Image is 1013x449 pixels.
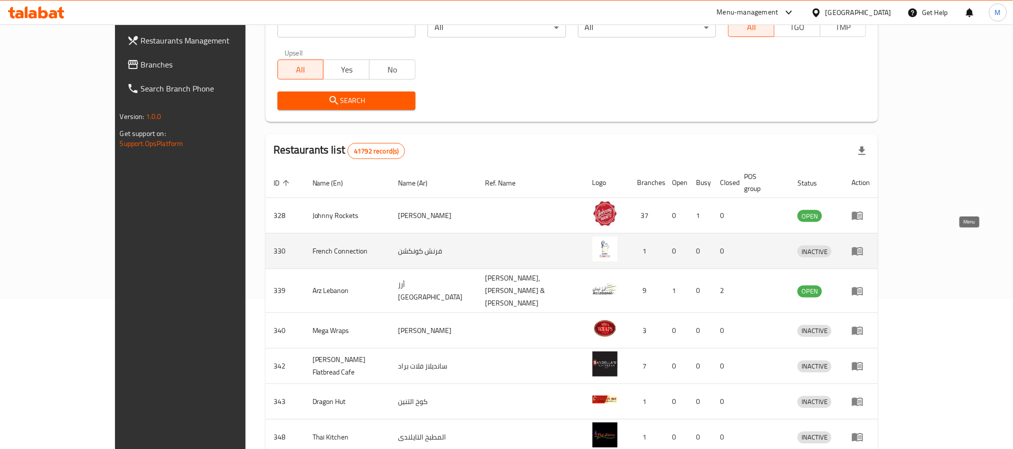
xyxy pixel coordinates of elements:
[304,313,390,348] td: Mega Wraps
[273,142,405,159] h2: Restaurants list
[688,233,712,269] td: 0
[664,269,688,313] td: 1
[592,316,617,341] img: Mega Wraps
[265,313,304,348] td: 340
[664,167,688,198] th: Open
[797,431,831,443] div: INACTIVE
[584,167,629,198] th: Logo
[120,127,166,140] span: Get support on:
[664,233,688,269] td: 0
[688,198,712,233] td: 1
[664,198,688,233] td: 0
[629,167,664,198] th: Branches
[578,17,716,37] div: All
[312,177,356,189] span: Name (En)
[265,348,304,384] td: 342
[664,313,688,348] td: 0
[629,313,664,348] td: 3
[592,422,617,447] img: Thai Kitchen
[265,233,304,269] td: 330
[265,384,304,419] td: 343
[820,17,866,37] button: TMP
[825,7,891,18] div: [GEOGRAPHIC_DATA]
[277,17,415,37] input: Search for restaurant name or ID..
[774,17,820,37] button: TGO
[851,431,870,443] div: Menu
[120,110,144,123] span: Version:
[728,17,774,37] button: All
[273,177,292,189] span: ID
[712,269,736,313] td: 2
[141,58,276,70] span: Branches
[851,395,870,407] div: Menu
[797,360,831,372] span: INACTIVE
[592,201,617,226] img: Johnny Rockets
[688,269,712,313] td: 0
[778,20,816,34] span: TGO
[485,177,528,189] span: Ref. Name
[348,146,404,156] span: 41792 record(s)
[277,59,324,79] button: All
[688,348,712,384] td: 0
[323,59,369,79] button: Yes
[688,167,712,198] th: Busy
[304,269,390,313] td: Arz Lebanon
[797,246,831,257] span: INACTIVE
[477,269,584,313] td: [PERSON_NAME],[PERSON_NAME] & [PERSON_NAME]
[797,396,831,407] span: INACTIVE
[850,139,874,163] div: Export file
[712,313,736,348] td: 0
[390,313,477,348] td: [PERSON_NAME]
[995,7,1001,18] span: M
[120,137,183,150] a: Support.OpsPlatform
[304,384,390,419] td: Dragon Hut
[851,285,870,297] div: Menu
[843,167,878,198] th: Action
[390,198,477,233] td: [PERSON_NAME]
[304,198,390,233] td: Johnny Rockets
[304,348,390,384] td: [PERSON_NAME] Flatbread Cafe
[797,210,822,222] div: OPEN
[265,198,304,233] td: 328
[664,384,688,419] td: 0
[146,110,161,123] span: 1.0.0
[141,82,276,94] span: Search Branch Phone
[390,348,477,384] td: سانديلاز فلات براد
[712,167,736,198] th: Closed
[592,276,617,301] img: Arz Lebanon
[797,177,830,189] span: Status
[592,387,617,412] img: Dragon Hut
[282,62,320,77] span: All
[629,269,664,313] td: 9
[592,236,617,261] img: French Connection
[712,384,736,419] td: 0
[390,384,477,419] td: كوخ التنين
[797,285,822,297] div: OPEN
[284,49,303,56] label: Upsell
[390,269,477,313] td: أرز [GEOGRAPHIC_DATA]
[712,198,736,233] td: 0
[712,348,736,384] td: 0
[427,17,565,37] div: All
[629,233,664,269] td: 1
[797,325,831,336] span: INACTIVE
[744,170,778,194] span: POS group
[390,233,477,269] td: فرنش كونكشن
[851,324,870,336] div: Menu
[797,210,822,222] span: OPEN
[824,20,862,34] span: TMP
[664,348,688,384] td: 0
[369,59,415,79] button: No
[141,34,276,46] span: Restaurants Management
[304,233,390,269] td: French Connection
[265,269,304,313] td: 339
[119,28,284,52] a: Restaurants Management
[717,6,778,18] div: Menu-management
[797,285,822,297] span: OPEN
[592,351,617,376] img: Sandella's Flatbread Cafe
[712,233,736,269] td: 0
[688,384,712,419] td: 0
[629,384,664,419] td: 1
[797,431,831,443] span: INACTIVE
